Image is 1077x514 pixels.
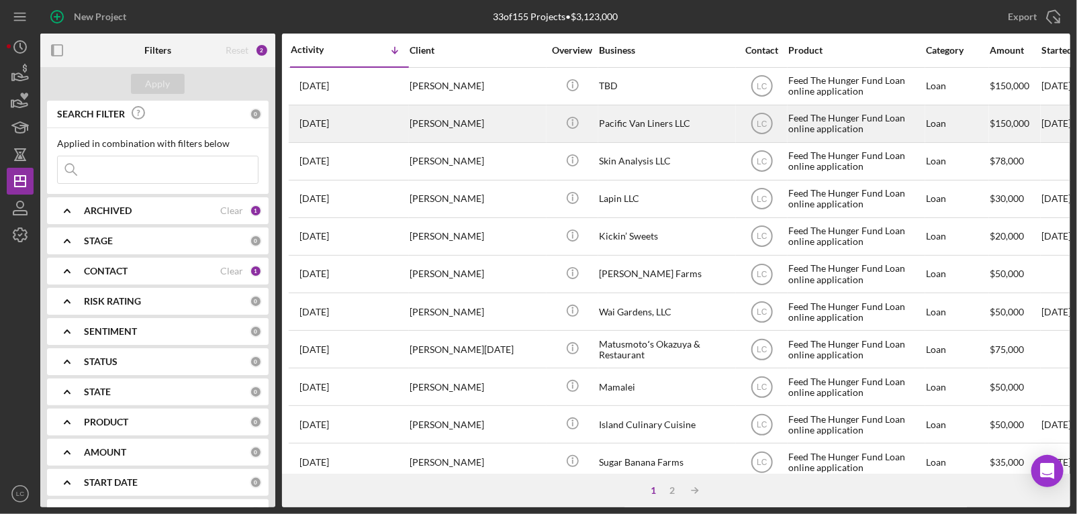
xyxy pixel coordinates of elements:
[663,485,682,496] div: 2
[220,205,243,216] div: Clear
[788,407,923,442] div: Feed The Hunger Fund Loan online application
[788,369,923,405] div: Feed The Hunger Fund Loan online application
[757,345,767,354] text: LC
[299,118,329,129] time: 2025-07-28 21:17
[757,458,767,468] text: LC
[788,331,923,367] div: Feed The Hunger Fund Loan online application
[926,256,988,292] div: Loan
[84,236,113,246] b: STAGE
[40,3,140,30] button: New Project
[299,457,329,468] time: 2025-03-17 02:36
[599,256,733,292] div: [PERSON_NAME] Farms
[250,446,262,458] div: 0
[757,232,767,242] text: LC
[299,156,329,166] time: 2025-07-11 20:07
[250,205,262,217] div: 1
[990,106,1040,142] div: $150,000
[990,181,1040,217] div: $30,000
[84,326,137,337] b: SENTIMENT
[410,331,544,367] div: [PERSON_NAME][DATE]
[250,265,262,277] div: 1
[299,419,329,430] time: 2025-03-31 23:07
[299,344,329,355] time: 2025-04-30 02:33
[57,138,259,149] div: Applied in combination with filters below
[990,68,1040,104] div: $150,000
[599,407,733,442] div: Island Culinary Cuisine
[599,294,733,329] div: Wai Gardens, LLC
[1031,455,1064,487] div: Open Intercom Messenger
[788,144,923,179] div: Feed The Hunger Fund Loan online application
[990,219,1040,254] div: $20,000
[250,325,262,338] div: 0
[788,68,923,104] div: Feed The Hunger Fund Loan online application
[599,444,733,480] div: Sugar Banana Farms
[599,331,733,367] div: Matusmotoʻs Okazuya & Restaurant
[788,294,923,329] div: Feed The Hunger Fund Loan online application
[990,256,1040,292] div: $50,000
[299,307,329,317] time: 2025-05-15 01:30
[84,266,128,276] b: CONTACT
[1008,3,1037,30] div: Export
[926,181,988,217] div: Loan
[757,195,767,204] text: LC
[7,480,34,507] button: LC
[926,45,988,56] div: Category
[299,268,329,279] time: 2025-06-05 00:20
[599,45,733,56] div: Business
[410,294,544,329] div: [PERSON_NAME]
[994,3,1070,30] button: Export
[299,231,329,242] time: 2025-07-01 20:16
[757,420,767,429] text: LC
[84,447,126,458] b: AMOUNT
[250,416,262,428] div: 0
[990,331,1040,367] div: $75,000
[410,444,544,480] div: [PERSON_NAME]
[410,144,544,179] div: [PERSON_NAME]
[84,205,132,216] b: ARCHIVED
[410,219,544,254] div: [PERSON_NAME]
[926,219,988,254] div: Loan
[250,386,262,398] div: 0
[493,11,618,22] div: 33 of 155 Projects • $3,123,000
[410,256,544,292] div: [PERSON_NAME]
[990,407,1040,442] div: $50,000
[990,144,1040,179] div: $78,000
[57,109,125,119] b: SEARCH FILTER
[599,369,733,405] div: Mamalei
[757,270,767,279] text: LC
[926,331,988,367] div: Loan
[250,235,262,247] div: 0
[410,45,544,56] div: Client
[788,256,923,292] div: Feed The Hunger Fund Loan online application
[926,68,988,104] div: Loan
[599,219,733,254] div: Kickin’ Sweets
[599,106,733,142] div: Pacific Van Liners LLC
[84,356,118,367] b: STATUS
[737,45,787,56] div: Contact
[599,144,733,179] div: Skin Analysis LLC
[788,444,923,480] div: Feed The Hunger Fund Loan online application
[926,369,988,405] div: Loan
[990,444,1040,480] div: $35,000
[599,181,733,217] div: Lapin LLC
[299,382,329,393] time: 2025-04-29 23:09
[410,106,544,142] div: [PERSON_NAME]
[84,417,128,427] b: PRODUCT
[74,3,126,30] div: New Project
[250,356,262,368] div: 0
[84,296,141,307] b: RISK RATING
[131,74,185,94] button: Apply
[84,387,111,397] b: STATE
[644,485,663,496] div: 1
[255,44,269,57] div: 2
[250,476,262,489] div: 0
[990,294,1040,329] div: $50,000
[84,477,138,488] b: START DATE
[410,181,544,217] div: [PERSON_NAME]
[990,45,1040,56] div: Amount
[410,68,544,104] div: [PERSON_NAME]
[599,68,733,104] div: TBD
[757,307,767,317] text: LC
[788,106,923,142] div: Feed The Hunger Fund Loan online application
[757,119,767,129] text: LC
